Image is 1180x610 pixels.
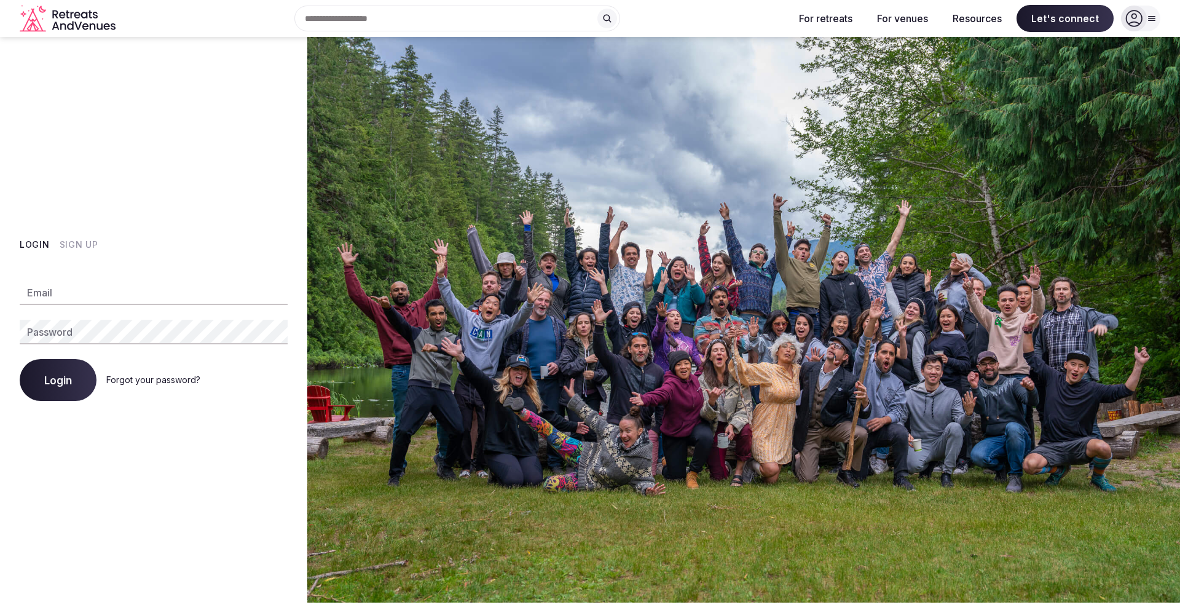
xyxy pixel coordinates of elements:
[60,239,98,251] button: Sign Up
[20,359,96,401] button: Login
[20,239,50,251] button: Login
[307,37,1180,603] img: My Account Background
[789,5,862,32] button: For retreats
[867,5,938,32] button: For venues
[106,374,200,385] a: Forgot your password?
[44,374,72,386] span: Login
[1017,5,1114,32] span: Let's connect
[20,5,118,33] svg: Retreats and Venues company logo
[20,5,118,33] a: Visit the homepage
[943,5,1012,32] button: Resources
